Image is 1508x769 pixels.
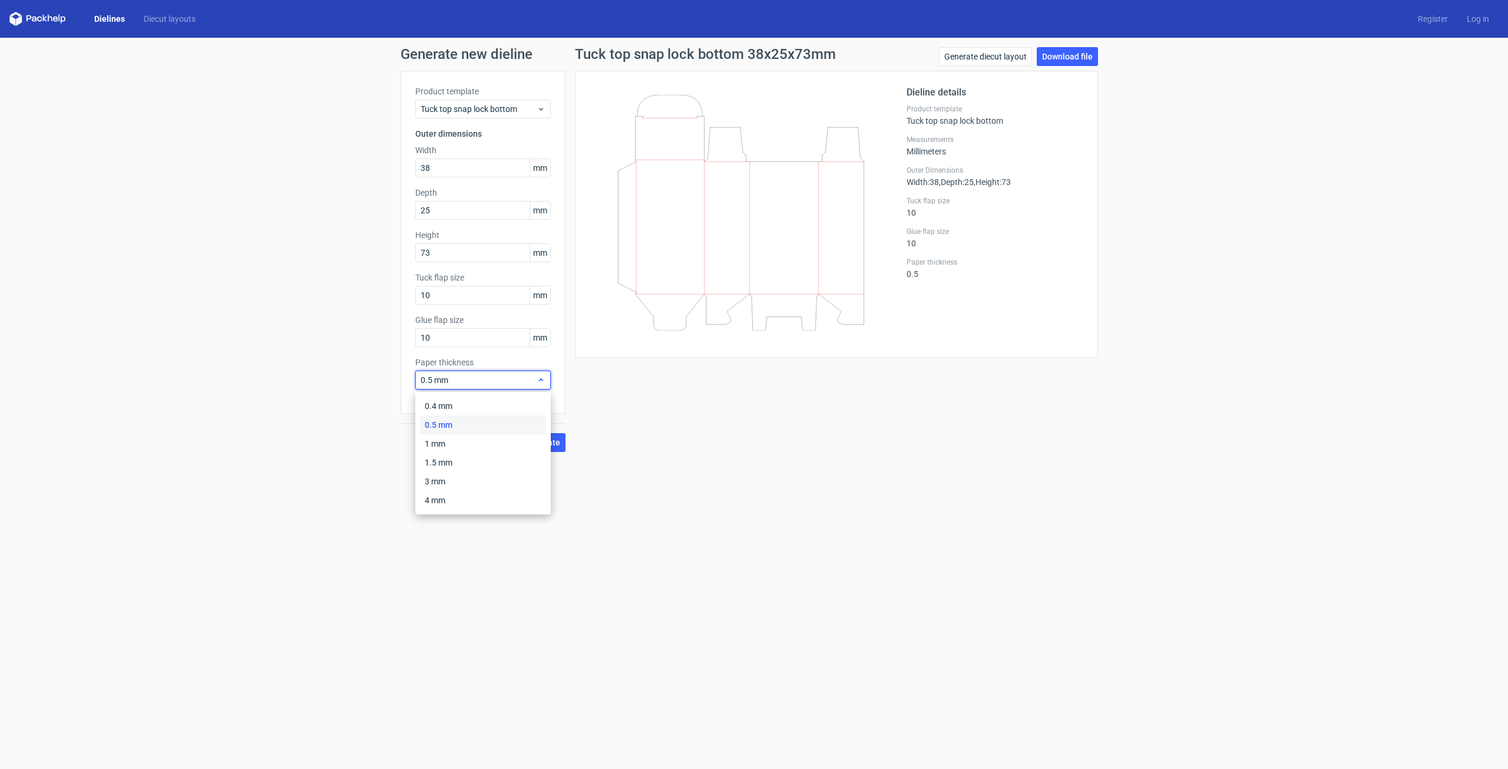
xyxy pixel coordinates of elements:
[415,144,551,156] label: Width
[420,453,546,472] div: 1.5 mm
[907,258,1083,267] label: Paper thickness
[974,177,1011,187] span: , Height : 73
[530,244,550,262] span: mm
[575,47,836,61] h1: Tuck top snap lock bottom 38x25x73mm
[907,177,939,187] span: Width : 38
[530,159,550,177] span: mm
[907,258,1083,279] div: 0.5
[420,472,546,491] div: 3 mm
[907,166,1083,175] label: Outer Dimensions
[85,13,134,25] a: Dielines
[421,103,537,115] span: Tuck top snap lock bottom
[420,397,546,415] div: 0.4 mm
[134,13,205,25] a: Diecut layouts
[939,47,1032,66] a: Generate diecut layout
[907,104,1083,114] label: Product template
[530,202,550,219] span: mm
[907,104,1083,126] div: Tuck top snap lock bottom
[1037,47,1098,66] a: Download file
[530,286,550,304] span: mm
[415,128,551,140] h3: Outer dimensions
[420,434,546,453] div: 1 mm
[907,227,1083,236] label: Glue flap size
[530,329,550,346] span: mm
[907,85,1083,100] h2: Dieline details
[415,272,551,283] label: Tuck flap size
[1457,13,1499,25] a: Log in
[415,187,551,199] label: Depth
[415,229,551,241] label: Height
[1408,13,1457,25] a: Register
[907,227,1083,248] div: 10
[907,196,1083,217] div: 10
[421,374,537,386] span: 0.5 mm
[415,314,551,326] label: Glue flap size
[907,135,1083,144] label: Measurements
[939,177,974,187] span: , Depth : 25
[907,135,1083,156] div: Millimeters
[415,357,551,368] label: Paper thickness
[415,85,551,97] label: Product template
[907,196,1083,206] label: Tuck flap size
[420,415,546,434] div: 0.5 mm
[420,491,546,510] div: 4 mm
[401,47,1107,61] h1: Generate new dieline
